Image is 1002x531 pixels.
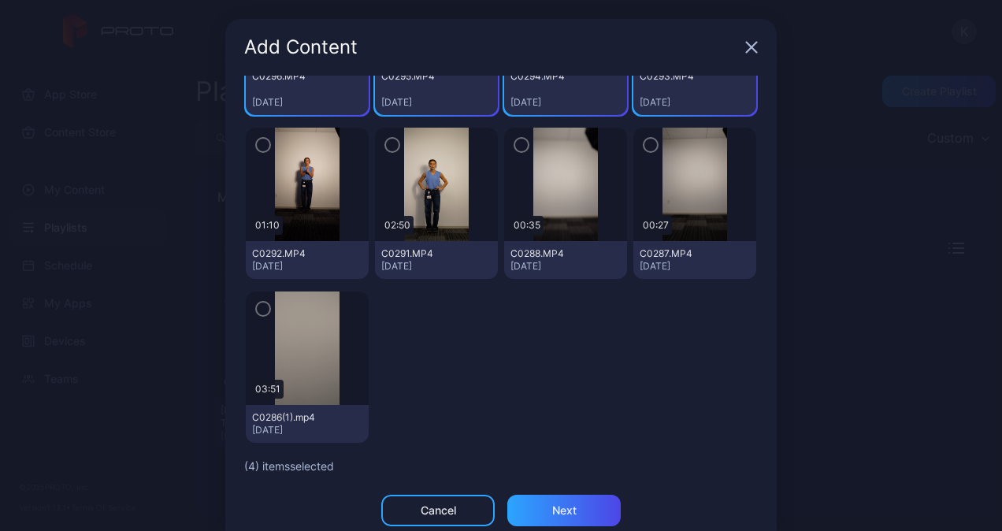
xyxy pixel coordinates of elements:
[381,216,414,235] div: 02:50
[640,216,672,235] div: 00:27
[381,495,495,526] button: Cancel
[381,96,492,109] div: [DATE]
[507,495,621,526] button: Next
[421,504,456,517] div: Cancel
[252,260,362,273] div: [DATE]
[510,247,597,260] div: C0288.MP4
[252,216,283,235] div: 01:10
[510,260,621,273] div: [DATE]
[640,96,750,109] div: [DATE]
[552,504,577,517] div: Next
[244,457,758,476] div: ( 4 ) item s selected
[640,70,726,83] div: C0293.MP4
[252,96,362,109] div: [DATE]
[252,247,339,260] div: C0292.MP4
[510,216,544,235] div: 00:35
[381,260,492,273] div: [DATE]
[510,70,597,83] div: C0294.MP4
[381,247,468,260] div: C0291.MP4
[381,70,468,83] div: C0295.MP4
[252,411,339,424] div: C0286(1).mp4
[252,70,339,83] div: C0296.MP4
[252,380,284,399] div: 03:51
[640,247,726,260] div: C0287.MP4
[640,260,750,273] div: [DATE]
[510,96,621,109] div: [DATE]
[252,424,362,436] div: [DATE]
[244,38,739,57] div: Add Content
